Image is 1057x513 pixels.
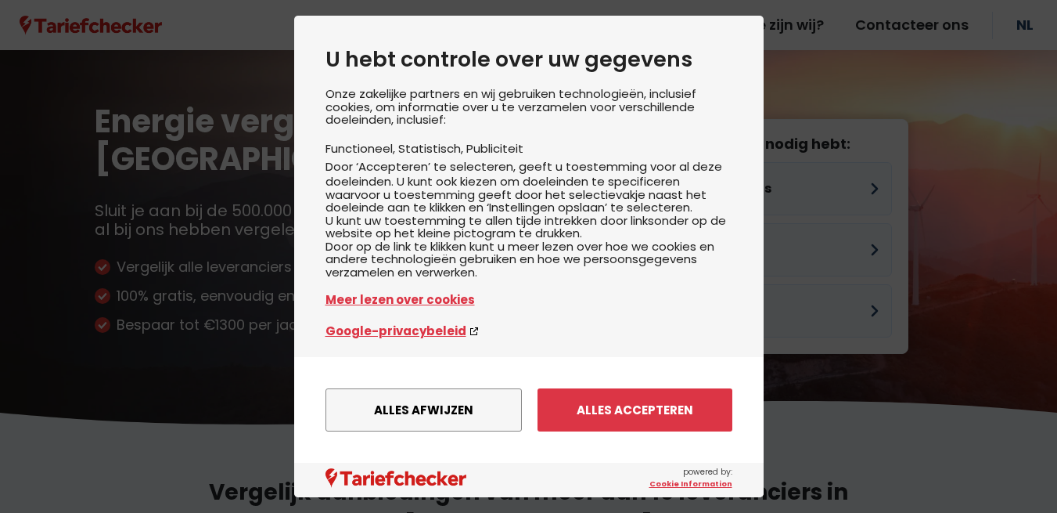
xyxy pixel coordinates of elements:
a: Cookie Information [649,479,732,490]
h2: U hebt controle over uw gegevens [325,47,732,72]
button: Alles afwijzen [325,388,522,432]
div: menu [294,357,764,463]
button: Alles accepteren [537,388,732,432]
img: logo [325,468,466,488]
span: powered by: [649,466,732,490]
li: Publiciteit [466,140,523,157]
button: Details weergeven [325,352,434,370]
li: Functioneel [325,140,398,157]
div: Onze zakelijke partners en wij gebruiken technologieën, inclusief cookies, om informatie over u t... [325,88,732,352]
a: Google-privacybeleid [325,322,732,340]
li: Statistisch [398,140,466,157]
a: Meer lezen over cookies [325,291,732,309]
